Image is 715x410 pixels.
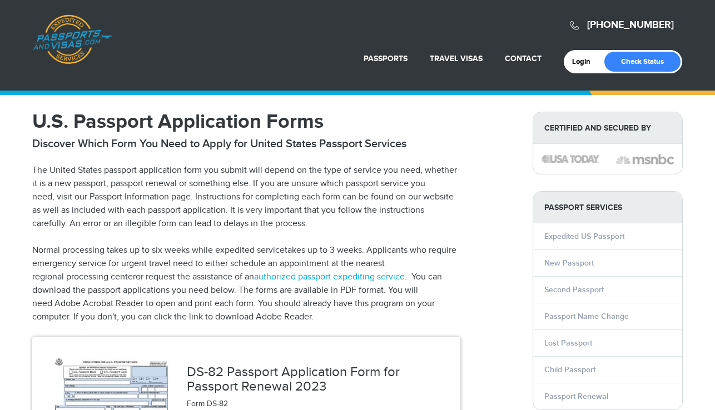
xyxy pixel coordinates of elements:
p: The United States passport application form you submit will depend on the type of service you nee... [32,164,460,231]
a: Second Passport [544,285,604,294]
a: Contact [505,54,542,63]
a: Check Status [604,52,681,72]
a: [PHONE_NUMBER] [587,19,674,31]
a: Expedited US Passport [544,232,624,241]
a: authorized passport expediting service [254,272,405,282]
h2: Discover Which Form You Need to Apply for United States Passport Services [32,137,460,151]
a: Passport Renewal [544,392,608,401]
a: Lost Passport [544,338,592,348]
strong: PASSPORT SERVICES [533,192,682,223]
a: Passport Name Change [544,312,629,321]
a: DS-82 Passport Application Form for Passport Renewal 2023 [187,364,400,394]
img: image description [616,153,674,166]
a: Travel Visas [430,54,483,63]
h5: Form DS-82 [187,400,441,408]
a: Passports & [DOMAIN_NAME] [33,14,112,64]
a: Passports [364,54,408,63]
strong: Certified and Secured by [533,112,682,144]
a: Child Passport [544,365,595,374]
p: Normal processing takes up to six weeks while expedited servicetakes up to 3 weeks. Applicants wh... [32,244,460,324]
a: Login [572,57,598,66]
h1: U.S. Passport Application Forms [32,112,460,132]
img: image description [542,155,599,163]
a: New Passport [544,258,594,268]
